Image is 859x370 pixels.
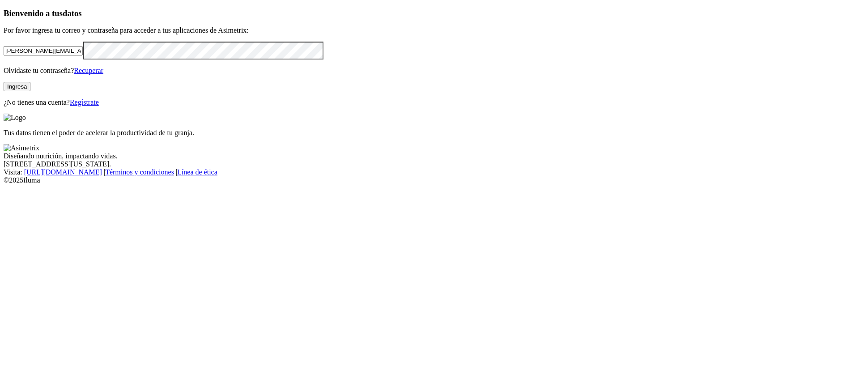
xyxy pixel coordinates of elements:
a: [URL][DOMAIN_NAME] [24,168,102,176]
h3: Bienvenido a tus [4,9,855,18]
a: Línea de ética [177,168,217,176]
p: ¿No tienes una cuenta? [4,98,855,106]
img: Asimetrix [4,144,39,152]
p: Por favor ingresa tu correo y contraseña para acceder a tus aplicaciones de Asimetrix: [4,26,855,34]
a: Regístrate [70,98,99,106]
div: [STREET_ADDRESS][US_STATE]. [4,160,855,168]
span: datos [63,9,82,18]
p: Olvidaste tu contraseña? [4,67,855,75]
button: Ingresa [4,82,30,91]
div: Visita : | | [4,168,855,176]
a: Recuperar [74,67,103,74]
a: Términos y condiciones [105,168,174,176]
input: Tu correo [4,46,83,55]
img: Logo [4,114,26,122]
div: © 2025 Iluma [4,176,855,184]
div: Diseñando nutrición, impactando vidas. [4,152,855,160]
p: Tus datos tienen el poder de acelerar la productividad de tu granja. [4,129,855,137]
